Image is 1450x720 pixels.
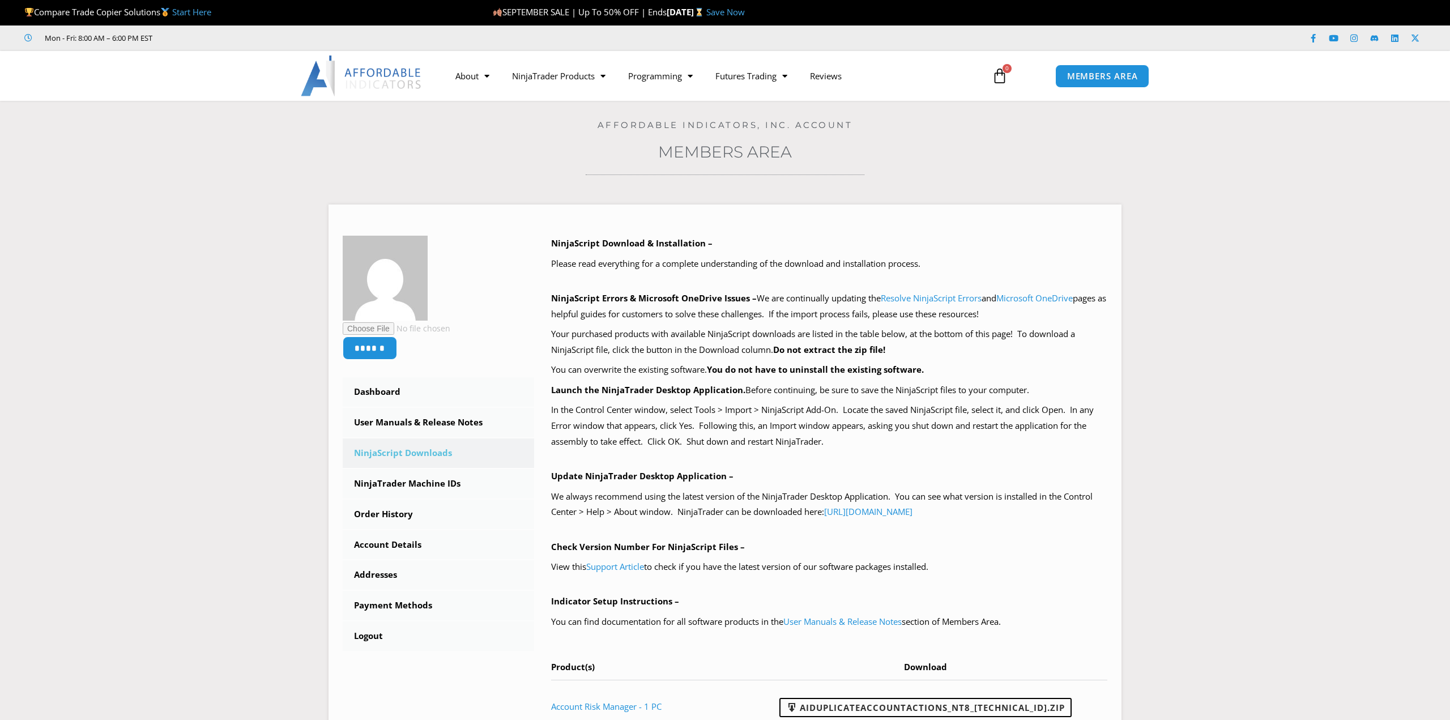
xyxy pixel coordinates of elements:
a: User Manuals & Release Notes [343,408,534,437]
b: Check Version Number For NinjaScript Files – [551,541,745,552]
a: AIDuplicateAccountActions_NT8_[TECHNICAL_ID].zip [779,698,1072,717]
span: 0 [1003,64,1012,73]
a: Account Details [343,530,534,560]
strong: [DATE] [667,6,706,18]
img: 🍂 [493,8,502,16]
a: Start Here [172,6,211,18]
a: Futures Trading [704,63,799,89]
b: Do not extract the zip file! [773,344,885,355]
iframe: Customer reviews powered by Trustpilot [168,32,338,44]
a: NinjaTrader Products [501,63,617,89]
img: LogoAI | Affordable Indicators – NinjaTrader [301,56,423,96]
p: View this to check if you have the latest version of our software packages installed. [551,559,1108,575]
b: NinjaScript Errors & Microsoft OneDrive Issues – [551,292,757,304]
a: NinjaTrader Machine IDs [343,469,534,499]
b: Update NinjaTrader Desktop Application – [551,470,733,482]
a: [URL][DOMAIN_NAME] [824,506,912,517]
a: Account Risk Manager - 1 PC [551,701,662,712]
b: Launch the NinjaTrader Desktop Application. [551,384,745,395]
a: NinjaScript Downloads [343,438,534,468]
a: Reviews [799,63,853,89]
a: 0 [975,59,1025,92]
span: SEPTEMBER SALE | Up To 50% OFF | Ends [493,6,667,18]
a: Members Area [658,142,792,161]
img: 🏆 [25,8,33,16]
b: Indicator Setup Instructions – [551,595,679,607]
nav: Account pages [343,377,534,651]
a: Programming [617,63,704,89]
p: Before continuing, be sure to save the NinjaScript files to your computer. [551,382,1108,398]
a: About [444,63,501,89]
p: You can overwrite the existing software. [551,362,1108,378]
span: Compare Trade Copier Solutions [24,6,211,18]
a: Save Now [706,6,745,18]
a: MEMBERS AREA [1055,65,1150,88]
a: Support Article [586,561,644,572]
nav: Menu [444,63,979,89]
a: Resolve NinjaScript Errors [881,292,982,304]
p: Your purchased products with available NinjaScript downloads are listed in the table below, at th... [551,326,1108,358]
img: 8238e644ec491e7434616f3b299f517a81825848ff9ea252367ca992b10acf87 [343,236,428,321]
span: Download [904,661,947,672]
span: Product(s) [551,661,595,672]
p: In the Control Center window, select Tools > Import > NinjaScript Add-On. Locate the saved NinjaS... [551,402,1108,450]
span: MEMBERS AREA [1067,72,1138,80]
p: Please read everything for a complete understanding of the download and installation process. [551,256,1108,272]
a: Logout [343,621,534,651]
a: Affordable Indicators, Inc. Account [598,120,853,130]
b: NinjaScript Download & Installation – [551,237,713,249]
a: Order History [343,500,534,529]
a: User Manuals & Release Notes [783,616,902,627]
a: Microsoft OneDrive [996,292,1073,304]
a: Addresses [343,560,534,590]
img: ⌛ [695,8,703,16]
p: We always recommend using the latest version of the NinjaTrader Desktop Application. You can see ... [551,489,1108,521]
span: Mon - Fri: 8:00 AM – 6:00 PM EST [42,31,152,45]
a: Dashboard [343,377,534,407]
b: You do not have to uninstall the existing software. [707,364,924,375]
img: 🥇 [161,8,169,16]
p: You can find documentation for all software products in the section of Members Area. [551,614,1108,630]
a: Payment Methods [343,591,534,620]
p: We are continually updating the and pages as helpful guides for customers to solve these challeng... [551,291,1108,322]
